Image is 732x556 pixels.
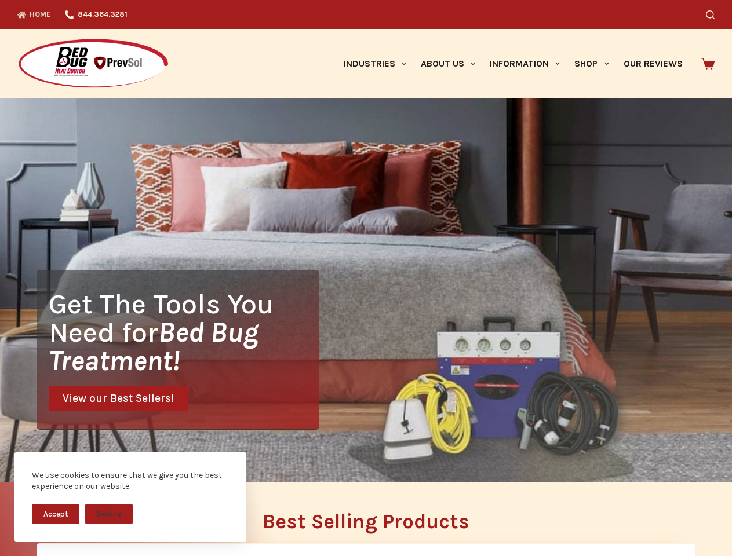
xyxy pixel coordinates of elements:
[483,29,567,98] a: Information
[706,10,715,19] button: Search
[49,386,188,411] a: View our Best Sellers!
[32,504,79,524] button: Accept
[336,29,690,98] nav: Primary
[413,29,482,98] a: About Us
[9,5,44,39] button: Open LiveChat chat widget
[32,470,229,492] div: We use cookies to ensure that we give you the best experience on our website.
[85,504,133,524] button: Decline
[17,38,169,90] img: Prevsol/Bed Bug Heat Doctor
[616,29,690,98] a: Our Reviews
[37,511,695,532] h2: Best Selling Products
[63,393,174,404] span: View our Best Sellers!
[49,316,258,377] i: Bed Bug Treatment!
[336,29,413,98] a: Industries
[49,290,319,375] h1: Get The Tools You Need for
[567,29,616,98] a: Shop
